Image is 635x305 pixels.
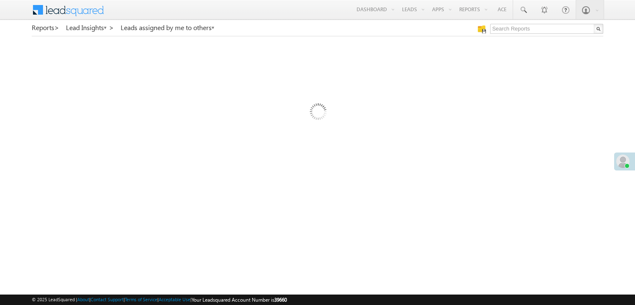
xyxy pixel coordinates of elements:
img: Loading... [274,70,361,156]
input: Search Reports [490,24,603,34]
span: > [54,23,59,32]
a: Contact Support [91,297,124,302]
img: Manage all your saved reports! [478,25,486,33]
span: © 2025 LeadSquared | | | | | [32,296,287,304]
a: Terms of Service [125,297,157,302]
span: Your Leadsquared Account Number is [192,297,287,303]
span: > [109,23,114,32]
a: Lead Insights > [66,24,114,31]
a: About [77,297,89,302]
a: Acceptable Use [159,297,190,302]
span: 39660 [274,297,287,303]
a: Leads assigned by me to others [121,24,215,31]
a: Reports> [32,24,59,31]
